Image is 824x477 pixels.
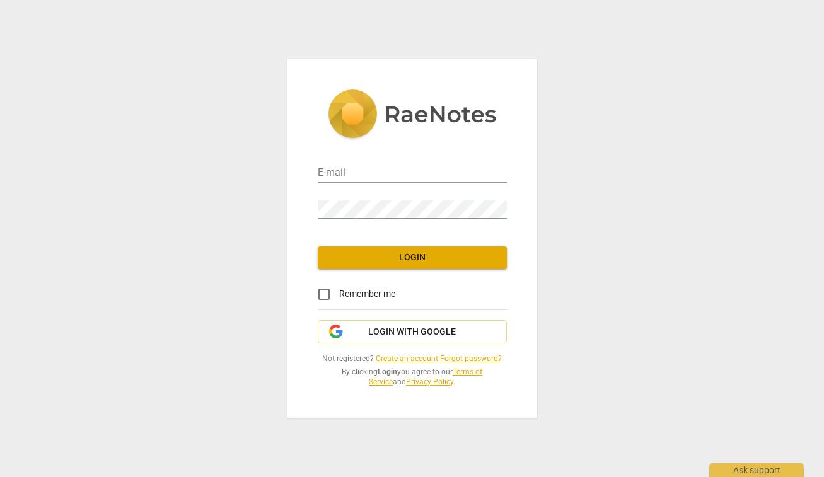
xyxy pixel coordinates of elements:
[378,367,397,376] b: Login
[328,89,497,141] img: 5ac2273c67554f335776073100b6d88f.svg
[368,326,456,338] span: Login with Google
[318,246,507,269] button: Login
[328,251,497,264] span: Login
[318,367,507,388] span: By clicking you agree to our and .
[406,377,453,386] a: Privacy Policy
[339,287,395,301] span: Remember me
[318,320,507,344] button: Login with Google
[709,463,804,477] div: Ask support
[440,354,502,363] a: Forgot password?
[318,353,507,364] span: Not registered? |
[376,354,438,363] a: Create an account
